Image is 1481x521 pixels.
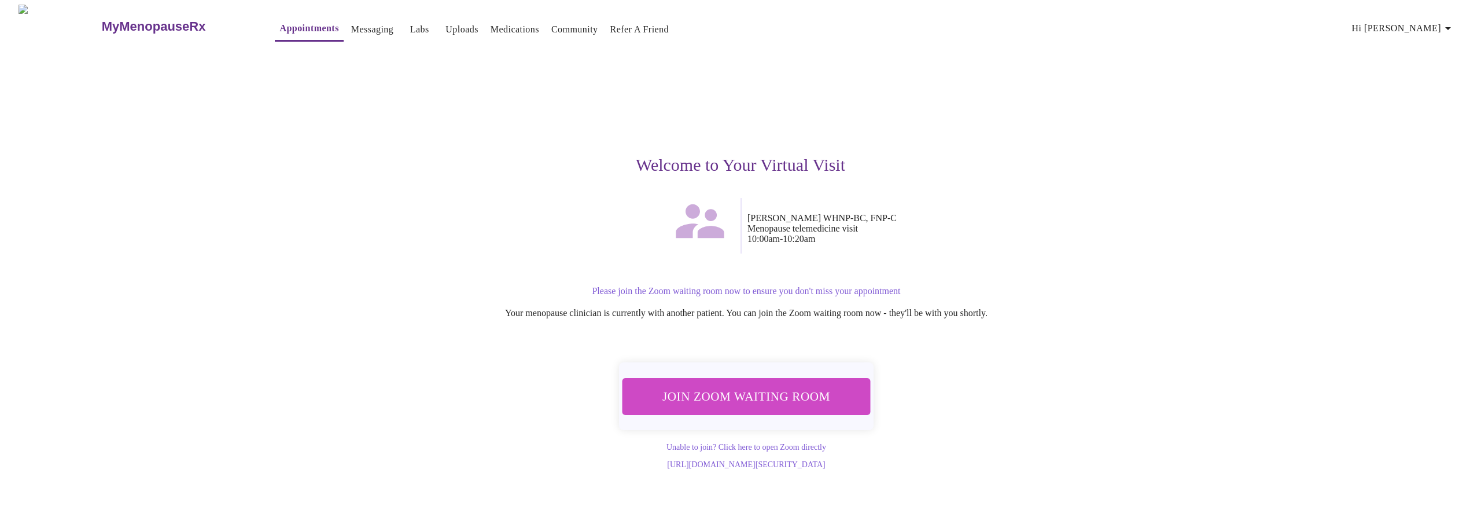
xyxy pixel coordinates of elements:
[401,18,438,41] button: Labs
[102,19,206,34] h3: MyMenopauseRx
[551,21,598,38] a: Community
[384,155,1097,175] h3: Welcome to Your Virtual Visit
[445,21,478,38] a: Uploads
[279,20,338,36] a: Appointments
[1352,20,1455,36] span: Hi [PERSON_NAME]
[747,213,1097,244] p: [PERSON_NAME] WHNP-BC, FNP-C Menopause telemedicine visit 10:00am - 10:20am
[547,18,603,41] button: Community
[486,18,544,41] button: Medications
[441,18,483,41] button: Uploads
[637,386,855,407] span: Join Zoom Waiting Room
[347,18,398,41] button: Messaging
[610,21,669,38] a: Refer a Friend
[351,21,393,38] a: Messaging
[622,378,871,415] button: Join Zoom Waiting Room
[100,6,252,47] a: MyMenopauseRx
[396,308,1097,318] p: Your menopause clinician is currently with another patient. You can join the Zoom waiting room no...
[396,286,1097,296] p: Please join the Zoom waiting room now to ensure you don't miss your appointment
[667,460,825,469] a: [URL][DOMAIN_NAME][SECURITY_DATA]
[606,18,674,41] button: Refer a Friend
[410,21,429,38] a: Labs
[1347,17,1460,40] button: Hi [PERSON_NAME]
[19,5,100,48] img: MyMenopauseRx Logo
[275,17,343,42] button: Appointments
[491,21,539,38] a: Medications
[666,443,826,452] a: Unable to join? Click here to open Zoom directly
